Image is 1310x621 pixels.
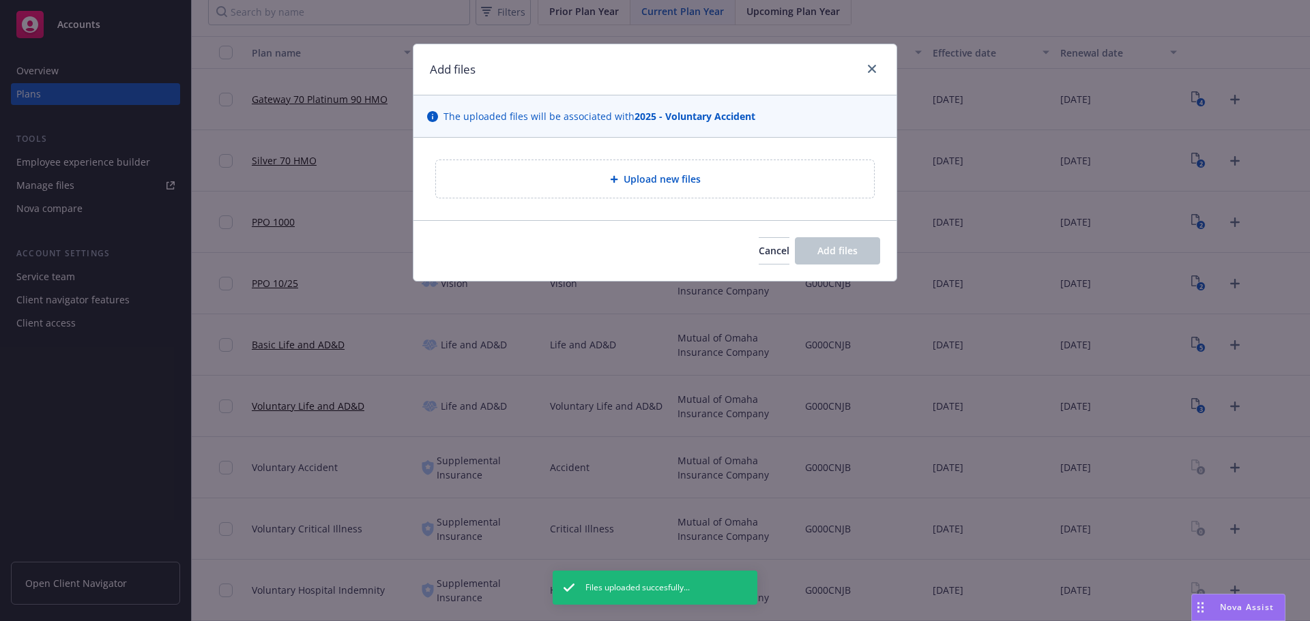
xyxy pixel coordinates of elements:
[1192,594,1209,620] div: Drag to move
[430,61,476,78] h1: Add files
[864,61,880,77] a: close
[795,237,880,264] button: Add files
[1220,601,1274,613] span: Nova Assist
[759,244,789,257] span: Cancel
[635,110,755,123] strong: 2025 - Voluntary Accident
[443,109,755,123] span: The uploaded files will be associated with
[817,244,858,257] span: Add files
[1191,594,1285,621] button: Nova Assist
[624,172,701,186] span: Upload new files
[759,237,789,264] button: Cancel
[435,160,875,198] div: Upload new files
[585,581,690,594] span: Files uploaded succesfully...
